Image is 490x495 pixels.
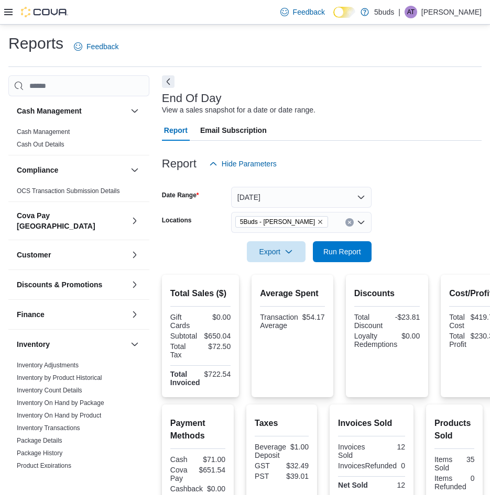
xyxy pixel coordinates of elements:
[338,481,368,489] strong: Net Sold
[170,342,199,359] div: Total Tax
[170,313,199,330] div: Gift Cards
[162,105,315,116] div: View a sales snapshot for a date or date range.
[170,485,203,493] div: Cashback
[456,455,474,464] div: 35
[302,313,325,321] div: $54.17
[284,462,309,470] div: $32.49
[434,474,466,491] div: Items Refunded
[374,6,394,18] p: 5buds
[17,210,126,231] button: Cova Pay [GEOGRAPHIC_DATA]
[434,455,452,472] div: Items Sold
[170,332,199,340] div: Subtotal
[17,412,101,419] a: Inventory On Hand by Product
[17,106,126,116] button: Cash Management
[162,216,192,224] label: Locations
[8,185,149,201] div: Compliance
[162,157,197,170] h3: Report
[17,279,102,290] h3: Discounts & Promotions
[434,417,475,442] h2: Products Sold
[17,437,62,444] a: Package Details
[354,332,398,348] div: Loyalty Redemptions
[21,7,68,17] img: Cova
[323,246,361,257] span: Run Report
[405,6,417,18] div: Alex Turcotte
[17,279,126,290] button: Discounts & Promotions
[128,215,141,227] button: Cova Pay [GEOGRAPHIC_DATA]
[128,338,141,351] button: Inventory
[17,165,126,175] button: Compliance
[70,36,123,57] a: Feedback
[255,417,309,430] h2: Taxes
[200,120,267,141] span: Email Subscription
[354,313,385,330] div: Total Discount
[17,339,126,350] button: Inventory
[128,164,141,176] button: Compliance
[17,309,45,320] h3: Finance
[17,339,50,350] h3: Inventory
[128,308,141,321] button: Finance
[17,250,51,260] h3: Customer
[205,153,281,174] button: Hide Parameters
[357,218,365,227] button: Open list of options
[17,165,58,175] h3: Compliance
[202,342,231,351] div: $72.50
[17,424,80,432] span: Inventory Transactions
[17,411,101,420] span: Inventory On Hand by Product
[471,474,475,482] div: 0
[128,105,141,117] button: Cash Management
[170,466,195,482] div: Cova Pay
[202,313,231,321] div: $0.00
[17,140,64,149] span: Cash Out Details
[17,250,126,260] button: Customer
[284,472,309,480] div: $39.01
[164,120,188,141] span: Report
[235,216,328,228] span: 5Buds - Regina
[170,455,196,464] div: Cash
[293,7,325,17] span: Feedback
[17,386,82,395] span: Inventory Count Details
[17,462,71,469] a: Product Expirations
[17,449,62,457] span: Package History
[200,455,225,464] div: $71.00
[389,313,420,321] div: -$23.81
[17,106,82,116] h3: Cash Management
[207,485,225,493] div: $0.00
[401,462,405,470] div: 0
[8,33,63,54] h1: Reports
[128,278,141,291] button: Discounts & Promotions
[128,249,141,261] button: Customer
[17,374,102,381] a: Inventory by Product Historical
[170,370,200,387] strong: Total Invoiced
[401,332,420,340] div: $0.00
[17,128,70,136] a: Cash Management
[290,443,309,451] div: $1.00
[449,313,466,330] div: Total Cost
[253,241,299,262] span: Export
[260,313,298,330] div: Transaction Average
[240,217,315,227] span: 5Buds - [PERSON_NAME]
[17,141,64,148] a: Cash Out Details
[170,417,225,442] h2: Payment Methods
[17,399,104,407] a: Inventory On Hand by Package
[407,6,415,18] span: AT
[255,472,280,480] div: PST
[374,481,405,489] div: 12
[17,362,79,369] a: Inventory Adjustments
[162,75,175,88] button: Next
[17,187,120,195] a: OCS Transaction Submission Details
[86,41,118,52] span: Feedback
[247,241,306,262] button: Export
[255,443,286,459] div: Beverage Deposit
[374,443,405,451] div: 12
[345,218,354,227] button: Clear input
[449,332,466,348] div: Total Profit
[313,241,372,262] button: Run Report
[162,92,222,105] h3: End Of Day
[17,449,62,457] a: Package History
[317,219,323,225] button: Remove 5Buds - Regina from selection in this group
